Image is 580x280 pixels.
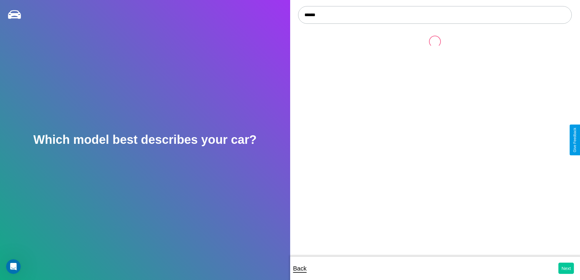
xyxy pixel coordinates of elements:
[293,263,307,274] p: Back
[33,133,257,147] h2: Which model best describes your car?
[573,128,577,152] div: Give Feedback
[558,263,574,274] button: Next
[6,259,21,274] iframe: Intercom live chat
